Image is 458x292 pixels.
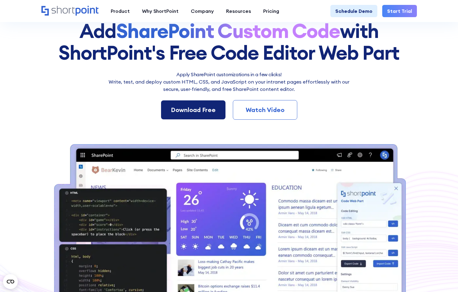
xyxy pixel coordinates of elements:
a: Schedule Demo [330,5,377,17]
a: Pricing [257,5,285,17]
strong: SharePoint Custom Code [116,18,340,43]
div: Product [111,7,130,15]
div: Download Free [171,105,216,114]
a: Resources [220,5,257,17]
div: Watch Video [243,105,287,114]
div: Pricing [263,7,279,15]
div: Company [191,7,214,15]
iframe: Chat Widget [427,263,458,292]
a: Start Trial [382,5,417,17]
a: Product [105,5,136,17]
h1: Add with ShortPoint's Free Code Editor Web Part [41,20,417,63]
a: Company [185,5,220,17]
div: Why ShortPoint [142,7,179,15]
button: Open CMP widget [3,274,18,289]
div: Resources [226,7,251,15]
h2: Apply SharePoint customizations in a few clicks! [105,71,353,78]
p: Write, test, and deploy custom HTML, CSS, and JavaScript on your intranet pages effortlessly wi﻿t... [105,78,353,93]
a: Download Free [161,100,225,119]
a: Home [41,6,98,16]
a: Watch Video [233,100,297,120]
a: Why ShortPoint [136,5,185,17]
